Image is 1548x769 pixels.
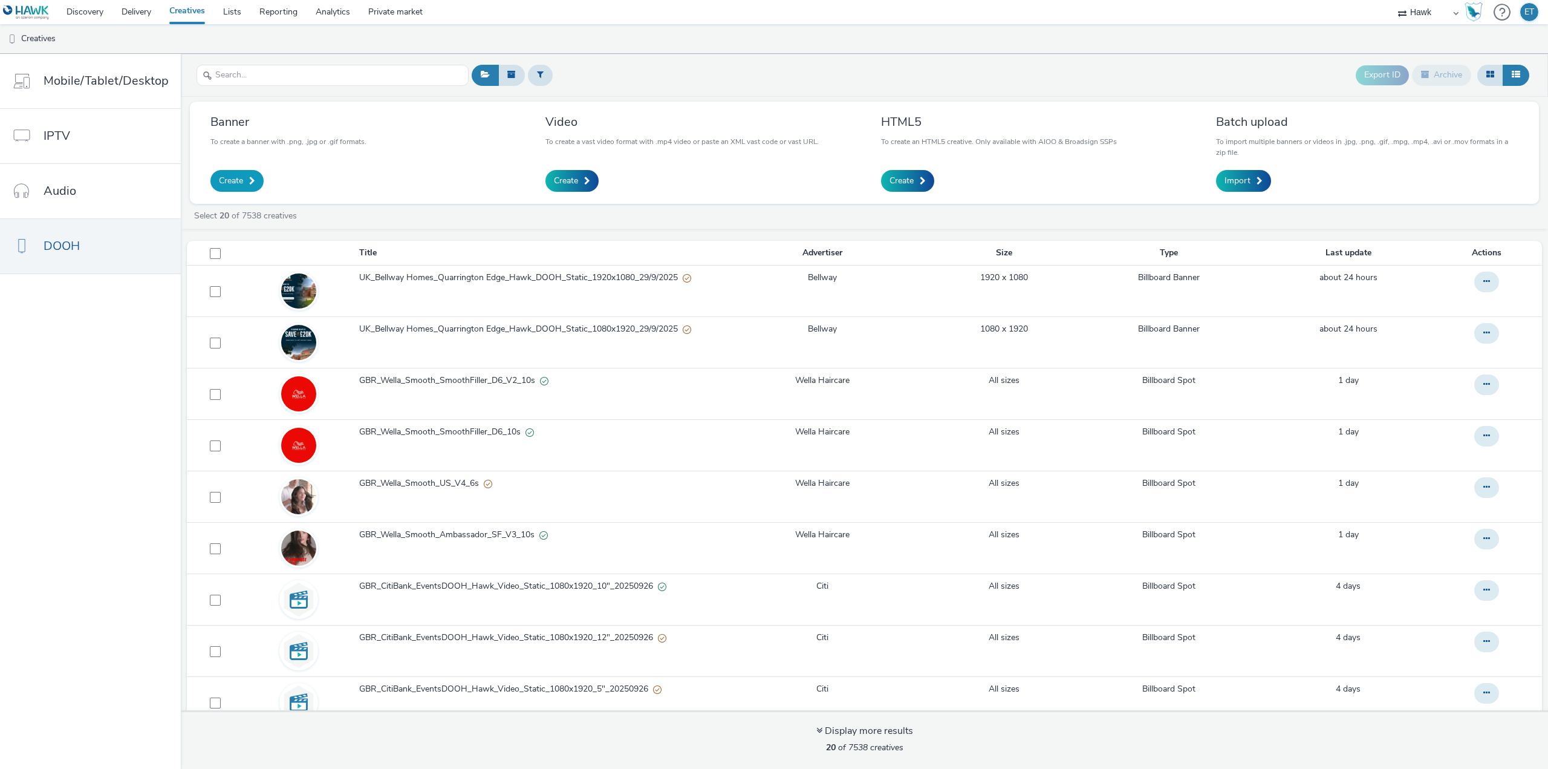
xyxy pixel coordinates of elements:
a: Billboard Spot [1142,529,1195,541]
div: Valid [539,529,548,542]
a: Wella Haircare [795,375,850,387]
a: Billboard Spot [1142,632,1195,644]
a: Hawk Academy [1465,2,1488,22]
div: Hawk Academy [1465,2,1483,22]
a: GBR_Wella_Smooth_US_V4_6sPartially valid [359,477,712,496]
th: Last update [1261,241,1436,266]
a: GBR_CitiBank_EventsDOOH_Hawk_Video_Static_1080x1920_10"_20250926Valid [359,580,712,598]
a: 29 September 2025, 10:21 [1338,375,1359,387]
div: ET [1524,3,1534,21]
p: To create a banner with .png, .jpg or .gif formats. [210,136,366,147]
div: 29 September 2025, 10:16 [1338,426,1359,438]
a: Import [1216,170,1271,192]
button: Archive [1412,65,1471,85]
a: All sizes [989,529,1020,541]
a: GBR_Wella_Smooth_Ambassador_SF_V3_10sValid [359,529,712,547]
h3: Video [545,114,819,130]
a: All sizes [989,632,1020,644]
span: Import [1224,175,1250,187]
a: Wella Haircare [795,477,850,489]
a: Billboard Spot [1142,683,1195,695]
a: UK_Bellway Homes_Quarrington Edge_Hawk_DOOH_Static_1920x1080_29/9/2025Partially valid [359,272,712,290]
th: Actions [1436,241,1542,266]
a: Bellway [808,323,837,335]
button: Grid [1477,65,1503,85]
span: IPTV [44,127,70,145]
div: Valid [525,426,534,439]
div: Partially valid [683,272,691,284]
img: db4b0630-074c-4c55-a4d2-e8bbdc6dbc01.jpg [281,414,316,477]
strong: 20 [220,210,229,221]
a: All sizes [989,477,1020,489]
img: video.svg [281,582,316,617]
span: about 24 hours [1319,323,1377,335]
div: Valid [540,375,548,387]
span: GBR_Wella_Smooth_SmoothFiller_D6_V2_10s [359,375,540,387]
a: GBR_CitiBank_EventsDOOH_Hawk_Video_Static_1080x1920_5"_20250926Partially valid [359,683,712,701]
a: 29 September 2025, 15:28 [1319,323,1377,335]
span: GBR_CitiBank_EventsDOOH_Hawk_Video_Static_1080x1920_5"_20250926 [359,683,653,695]
a: Wella Haircare [795,426,850,438]
th: Advertiser [714,241,932,266]
h3: Banner [210,114,366,130]
img: 6c26d3a2-ecb7-4afb-9646-234b220ad291.jpg [281,312,316,374]
div: Partially valid [683,323,691,336]
img: video.svg [281,633,316,669]
img: f668a296-598d-4cc7-86a0-e369f76c9dad.jpg [281,363,316,425]
a: Billboard Banner [1138,323,1200,335]
th: Size [932,241,1076,266]
a: GBR_Wella_Smooth_SmoothFiller_D6_V2_10sValid [359,375,712,393]
button: Table [1503,65,1529,85]
span: 4 days [1336,632,1361,643]
a: Citi [816,683,828,695]
a: All sizes [989,375,1020,387]
a: 29 September 2025, 10:07 [1338,477,1359,489]
img: dooh [6,33,18,45]
img: video.svg [281,685,316,720]
img: 54f0edc1-546c-4404-a81f-195510f7ceb2.jpg [281,273,316,309]
span: Create [554,175,578,187]
span: Audio [44,182,76,200]
span: DOOH [44,237,80,255]
h3: Batch upload [1216,114,1518,130]
span: 4 days [1336,580,1361,592]
th: Title [358,241,714,266]
a: Create [545,170,599,192]
a: UK_Bellway Homes_Quarrington Edge_Hawk_DOOH_Static_1080x1920_29/9/2025Partially valid [359,323,712,341]
a: Citi [816,580,828,592]
th: Type [1076,241,1261,266]
a: Citi [816,632,828,644]
span: GBR_CitiBank_EventsDOOH_Hawk_Video_Static_1080x1920_12"_20250926 [359,632,658,644]
div: Partially valid [653,683,662,696]
a: Billboard Spot [1142,477,1195,489]
a: 29 September 2025, 15:28 [1319,272,1377,284]
img: fcdbead7-4e25-4c70-8a04-a2190cf13267.jpg [281,517,316,580]
a: GBR_CitiBank_EventsDOOH_Hawk_Video_Static_1080x1920_12"_20250926Partially valid [359,632,712,650]
a: 26 September 2025, 18:17 [1336,580,1361,592]
a: Billboard Spot [1142,426,1195,438]
a: 26 September 2025, 18:17 [1336,632,1361,644]
strong: 20 [826,742,836,753]
div: Partially valid [484,477,492,490]
a: All sizes [989,580,1020,592]
span: about 24 hours [1319,272,1377,283]
a: 26 September 2025, 18:17 [1336,683,1361,695]
a: All sizes [989,426,1020,438]
span: Create [219,175,243,187]
span: GBR_Wella_Smooth_US_V4_6s [359,477,484,489]
span: GBR_Wella_Smooth_SmoothFiller_D6_10s [359,426,525,438]
span: GBR_Wella_Smooth_Ambassador_SF_V3_10s [359,529,539,541]
span: Create [889,175,914,187]
span: Mobile/Tablet/Desktop [44,72,169,90]
a: Billboard Banner [1138,272,1200,284]
div: Valid [658,580,666,593]
a: GBR_Wella_Smooth_SmoothFiller_D6_10sValid [359,426,712,444]
span: 1 day [1338,426,1359,437]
